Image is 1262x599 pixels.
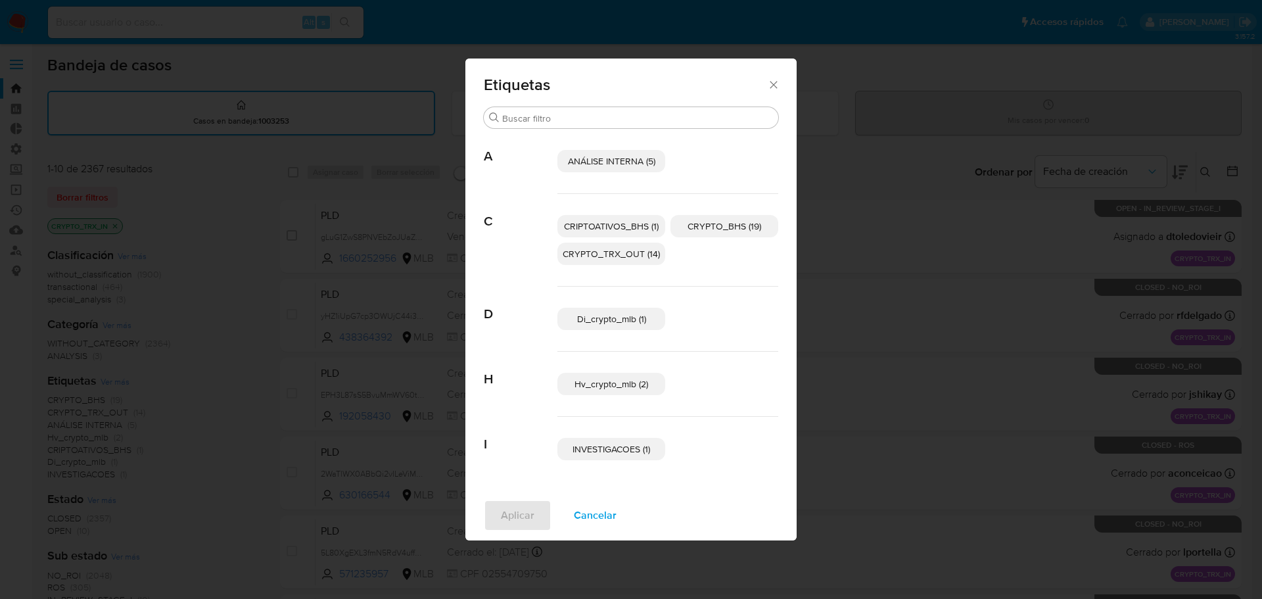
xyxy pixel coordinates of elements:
span: Di_crypto_mlb (1) [577,312,646,325]
div: Hv_crypto_mlb (2) [557,373,665,395]
span: ANÁLISE INTERNA (5) [568,155,655,168]
span: H [484,352,557,387]
div: CRYPTO_BHS (19) [670,215,778,237]
div: CRYPTO_TRX_OUT (14) [557,243,665,265]
button: Buscar [489,112,500,123]
span: A [484,129,557,164]
span: CRYPTO_TRX_OUT (14) [563,247,660,260]
span: D [484,287,557,322]
button: Cancelar [557,500,634,531]
input: Buscar filtro [502,112,773,124]
span: Cancelar [574,501,617,530]
div: ANÁLISE INTERNA (5) [557,150,665,172]
div: INVESTIGACOES (1) [557,438,665,460]
div: Di_crypto_mlb (1) [557,308,665,330]
span: Etiquetas [484,77,767,93]
span: CRIPTOATIVOS_BHS (1) [564,220,659,233]
span: I [484,417,557,452]
span: C [484,194,557,229]
span: Hv_crypto_mlb (2) [574,377,648,391]
span: CRYPTO_BHS (19) [688,220,761,233]
div: CRIPTOATIVOS_BHS (1) [557,215,665,237]
button: Cerrar [767,78,779,90]
span: INVESTIGACOES (1) [573,443,650,456]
